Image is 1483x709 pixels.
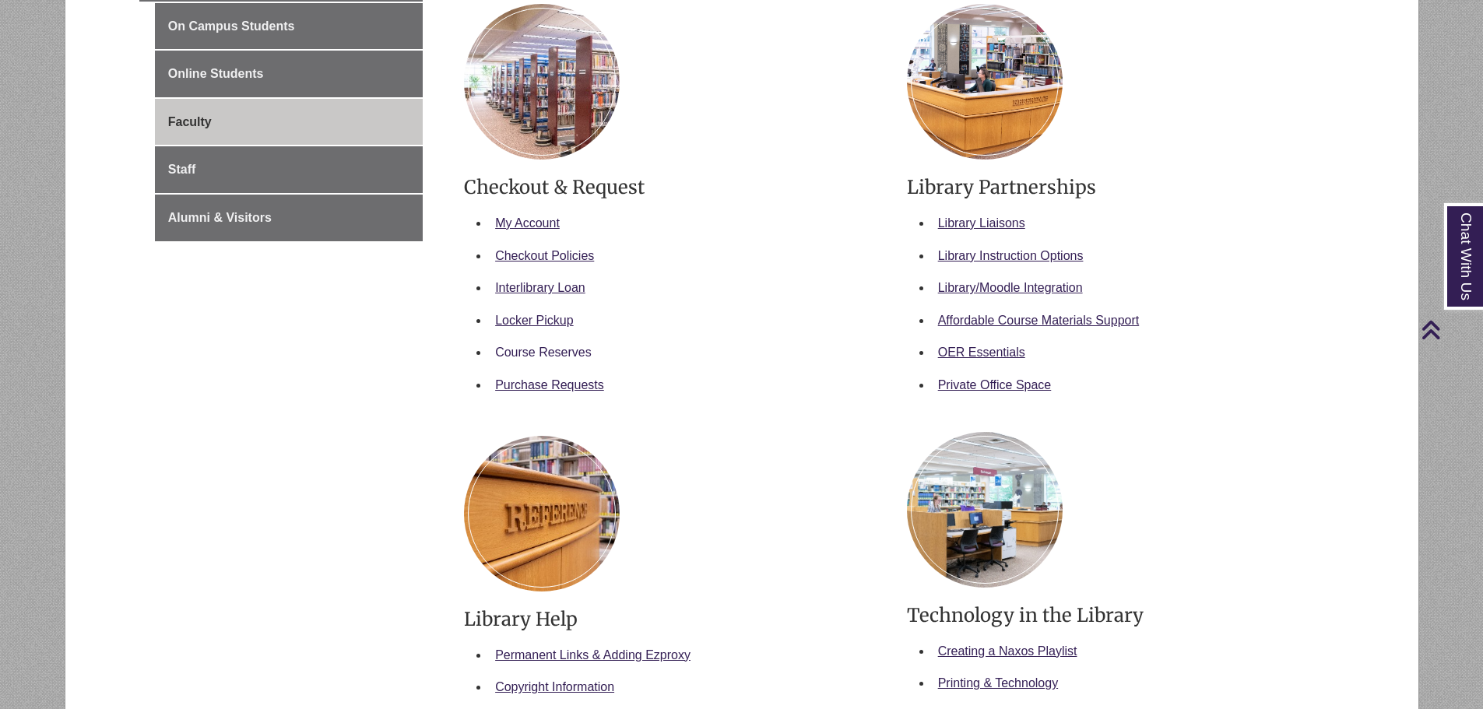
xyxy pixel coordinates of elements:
h3: Technology in the Library [907,603,1327,627]
a: Alumni & Visitors [155,195,423,241]
a: Library Instruction Options [938,249,1084,262]
a: Staff [155,146,423,193]
a: Library/Moodle Integration [938,281,1083,294]
a: Online Students [155,51,423,97]
a: Purchase Requests [495,378,604,391]
a: Private Office Space [938,378,1052,391]
a: Checkout Policies [495,249,594,262]
a: My Account [495,216,560,230]
a: Locker Pickup [495,314,574,327]
a: OER Essentials [938,346,1025,359]
a: Faculty [155,99,423,146]
a: Library Liaisons [938,216,1025,230]
h3: Library Help [464,607,884,631]
a: Interlibrary Loan [495,281,585,294]
a: Permanent Links & Adding Ezproxy [495,648,691,662]
h3: Checkout & Request [464,175,884,199]
a: Course Reserves [495,346,592,359]
a: Affordable Course Materials Support [938,314,1140,327]
a: On Campus Students [155,3,423,50]
a: Back to Top [1421,319,1479,340]
a: Copyright Information [495,680,614,693]
h3: Library Partnerships [907,175,1327,199]
a: Creating a Naxos Playlist [938,644,1077,658]
a: Printing & Technology [938,676,1058,690]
